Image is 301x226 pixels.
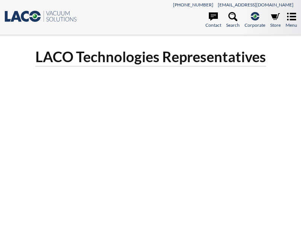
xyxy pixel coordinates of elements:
a: [PHONE_NUMBER] [173,2,213,8]
a: Store [270,12,281,29]
span: Corporate [245,21,265,29]
a: Search [226,12,240,29]
a: Menu [286,12,297,29]
a: [EMAIL_ADDRESS][DOMAIN_NAME] [218,2,293,8]
h1: LACO Technologies Representatives [35,47,266,67]
a: Contact [205,12,221,29]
